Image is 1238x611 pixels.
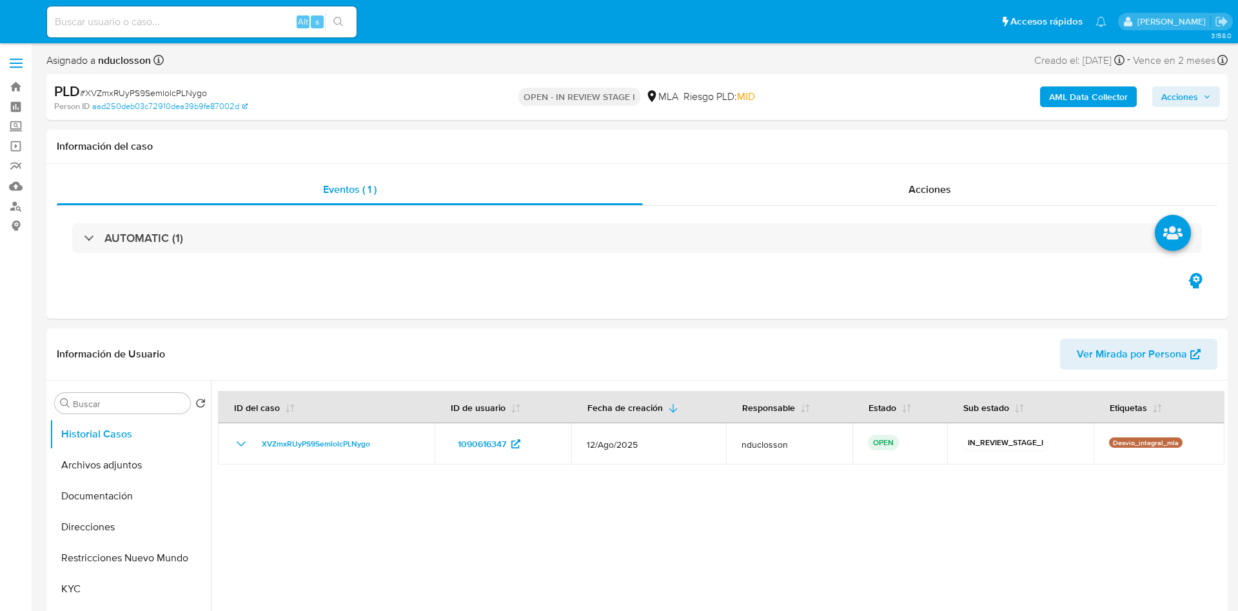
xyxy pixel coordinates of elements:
button: AML Data Collector [1040,86,1137,107]
span: Acciones [909,182,951,197]
a: aad250deb03c72910dea39b9fe87002d [92,101,248,112]
span: Riesgo PLD: [683,90,755,104]
span: Asignado a [46,54,151,68]
span: Alt [298,15,308,28]
p: nicolas.duclosson@mercadolibre.com [1137,15,1210,28]
span: MID [737,89,755,104]
button: Restricciones Nuevo Mundo [50,543,211,574]
input: Buscar usuario o caso... [47,14,357,30]
button: KYC [50,574,211,605]
span: # XVZmxRUyPS9SemlolcPLNygo [80,86,207,99]
button: Ver Mirada por Persona [1060,339,1217,370]
b: PLD [54,81,80,101]
span: Acciones [1161,86,1198,107]
a: Salir [1215,15,1228,28]
h3: AUTOMATIC (1) [104,231,183,245]
button: Historial Casos [50,419,211,450]
b: Person ID [54,101,90,112]
button: search-icon [325,13,351,31]
span: Ver Mirada por Persona [1077,339,1187,370]
input: Buscar [73,398,185,410]
button: Buscar [60,398,70,408]
span: - [1127,52,1130,69]
span: s [315,15,319,28]
button: Volver al orden por defecto [195,398,206,412]
p: OPEN - IN REVIEW STAGE I [518,88,640,106]
span: Eventos ( 1 ) [323,182,377,197]
button: Acciones [1152,86,1220,107]
div: Creado el: [DATE] [1034,52,1125,69]
span: Vence en 2 meses [1133,54,1215,68]
h1: Información del caso [57,140,1217,153]
button: Direcciones [50,512,211,543]
button: Documentación [50,481,211,512]
button: Archivos adjuntos [50,450,211,481]
span: Accesos rápidos [1010,15,1083,28]
div: AUTOMATIC (1) [72,223,1202,253]
a: Notificaciones [1096,16,1106,27]
h1: Información de Usuario [57,348,165,361]
b: AML Data Collector [1049,86,1128,107]
div: MLA [645,90,678,104]
b: nduclosson [95,53,151,68]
